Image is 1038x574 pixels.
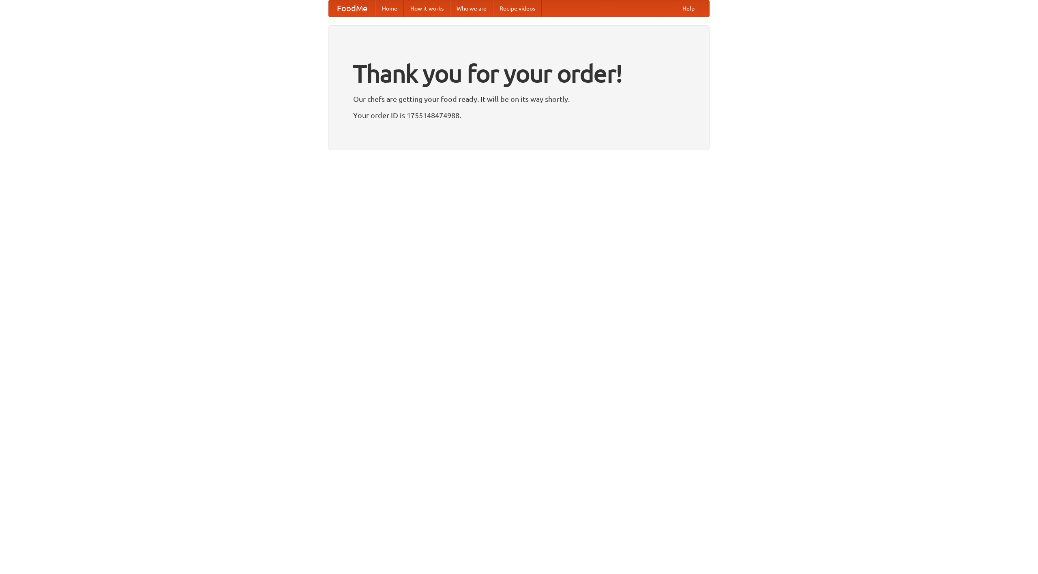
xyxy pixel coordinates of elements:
p: Your order ID is 1755148474988. [353,109,685,121]
a: Help [676,0,701,17]
a: Home [375,0,404,17]
a: FoodMe [329,0,375,17]
a: Recipe videos [493,0,542,17]
h1: Thank you for your order! [353,54,685,93]
p: Our chefs are getting your food ready. It will be on its way shortly. [353,93,685,105]
a: Who we are [450,0,493,17]
a: How it works [404,0,450,17]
